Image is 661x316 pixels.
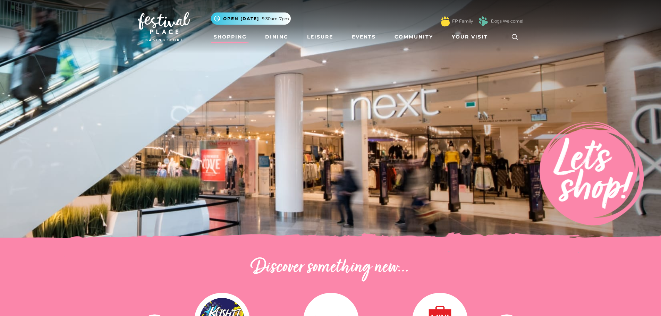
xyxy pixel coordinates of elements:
[138,12,190,41] img: Festival Place Logo
[138,257,523,279] h2: Discover something new...
[223,16,259,22] span: Open [DATE]
[262,31,291,43] a: Dining
[452,18,473,24] a: FP Family
[211,12,291,25] button: Open [DATE] 9.30am-7pm
[452,33,488,41] span: Your Visit
[262,16,289,22] span: 9.30am-7pm
[349,31,379,43] a: Events
[304,31,336,43] a: Leisure
[211,31,249,43] a: Shopping
[392,31,436,43] a: Community
[449,31,494,43] a: Your Visit
[491,18,523,24] a: Dogs Welcome!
